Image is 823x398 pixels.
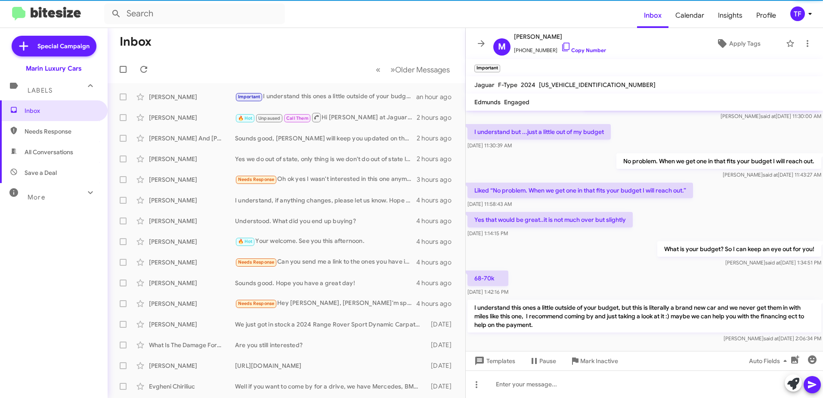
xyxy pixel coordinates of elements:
[514,31,606,42] span: [PERSON_NAME]
[416,237,458,246] div: 4 hours ago
[765,259,780,266] span: said at
[25,148,73,156] span: All Conversations
[371,61,386,78] button: Previous
[385,61,455,78] button: Next
[504,98,529,106] span: Engaged
[416,217,458,225] div: 4 hours ago
[498,81,517,89] span: F-Type
[395,65,450,75] span: Older Messages
[235,217,416,225] div: Understood. What did you end up buying?
[539,81,656,89] span: [US_VEHICLE_IDENTIFICATION_NUMBER]
[467,300,821,333] p: I understand this ones a little outside of your budget, but this is literally a brand new car and...
[783,6,814,21] button: TF
[474,65,500,72] small: Important
[238,301,275,306] span: Needs Response
[694,36,782,51] button: Apply Tags
[149,361,235,370] div: [PERSON_NAME]
[238,239,253,244] span: 🔥 Hot
[725,259,821,266] span: [PERSON_NAME] [DATE] 1:34:51 PM
[416,93,458,101] div: an hour ago
[616,153,821,169] p: No problem. When we get one in that fits your budget I will reach out.
[238,94,260,99] span: Important
[12,36,96,56] a: Special Campaign
[416,258,458,267] div: 4 hours ago
[149,299,235,308] div: [PERSON_NAME]
[790,6,805,21] div: TF
[749,3,783,28] a: Profile
[467,201,512,207] span: [DATE] 11:58:43 AM
[416,196,458,205] div: 4 hours ago
[580,353,618,369] span: Mark Inactive
[561,47,606,53] a: Copy Number
[235,341,427,349] div: Are you still interested?
[104,3,285,24] input: Search
[258,115,281,121] span: Unpaused
[238,115,253,121] span: 🔥 Hot
[473,353,515,369] span: Templates
[474,98,501,106] span: Edmunds
[668,3,711,28] a: Calendar
[235,361,427,370] div: [URL][DOMAIN_NAME]
[427,320,458,329] div: [DATE]
[235,155,417,163] div: Yes we do out of state, only thing is we don't do out of state leases, we can do out of state fin...
[235,320,427,329] div: We just got in stock a 2024 Range Rover Sport Dynamic Carpathian Grey Exterior with Black Leather...
[416,299,458,308] div: 4 hours ago
[467,230,508,236] span: [DATE] 1:14:15 PM
[28,193,45,201] span: More
[235,196,416,205] div: I understand, if anything changes, please let us know. Hope you have a great weekend!
[724,335,821,342] span: [PERSON_NAME] [DATE] 2:06:34 PM
[539,353,556,369] span: Pause
[467,124,611,140] p: I understand but ...just a little out of my budget
[149,155,235,163] div: [PERSON_NAME]
[149,113,235,122] div: [PERSON_NAME]
[149,258,235,267] div: [PERSON_NAME]
[235,298,416,308] div: Hey [PERSON_NAME], [PERSON_NAME]'m speaking on behalf of my father, he doesn't speak English well...
[235,112,417,123] div: Hi [PERSON_NAME] at Jaguar Marin, wanted to circle back here and see if you would like to come by...
[371,61,455,78] nav: Page navigation example
[149,175,235,184] div: [PERSON_NAME]
[711,3,749,28] a: Insights
[37,42,90,50] span: Special Campaign
[467,212,633,227] p: Yes that would be great..it is not much over but slightly
[474,81,495,89] span: Jaguar
[235,236,416,246] div: Your welcome. See you this afternoon.
[28,87,53,94] span: Labels
[749,353,790,369] span: Auto Fields
[235,92,416,102] div: I understand this ones a little outside of your budget, but this is literally a brand new car and...
[417,175,458,184] div: 3 hours ago
[467,289,508,295] span: [DATE] 1:42:16 PM
[637,3,668,28] span: Inbox
[149,237,235,246] div: [PERSON_NAME]
[417,134,458,143] div: 2 hours ago
[467,183,693,198] p: Liked “No problem. When we get one in that fits your budget I will reach out.”
[25,168,57,177] span: Save a Deal
[25,106,98,115] span: Inbox
[467,142,512,149] span: [DATE] 11:30:39 AM
[149,320,235,329] div: [PERSON_NAME]
[390,64,395,75] span: »
[235,257,416,267] div: Can you send me a link to the ones you have in stock of the 2026 coupe?
[466,353,522,369] button: Templates
[149,196,235,205] div: [PERSON_NAME]
[467,271,508,286] p: 68-70k
[238,259,275,265] span: Needs Response
[763,171,778,178] span: said at
[149,217,235,225] div: [PERSON_NAME]
[514,42,606,55] span: [PHONE_NUMBER]
[417,113,458,122] div: 2 hours ago
[729,36,761,51] span: Apply Tags
[498,40,506,54] span: M
[657,241,821,257] p: What is your budget? So I can keep an eye out for you!
[427,341,458,349] div: [DATE]
[120,35,152,49] h1: Inbox
[563,353,625,369] button: Mark Inactive
[416,279,458,287] div: 4 hours ago
[522,353,563,369] button: Pause
[149,93,235,101] div: [PERSON_NAME]
[235,174,417,184] div: Oh ok yes I wasn't interested in this one anymore
[723,171,821,178] span: [PERSON_NAME] [DATE] 11:43:27 AM
[149,279,235,287] div: [PERSON_NAME]
[286,115,309,121] span: Call Them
